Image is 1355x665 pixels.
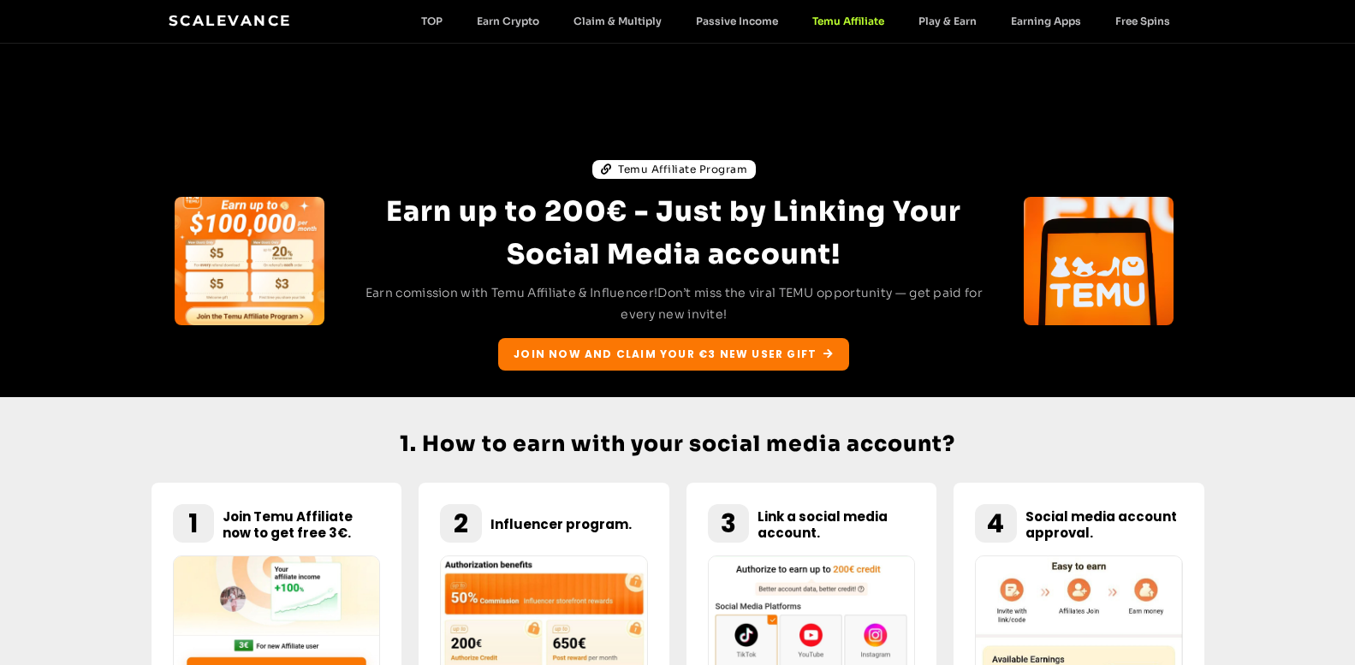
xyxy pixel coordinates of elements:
a: Free Spins [1098,15,1187,27]
a: Earning Apps [994,15,1098,27]
span: Don’t miss the viral TEMU opportunity — get paid for every new invite! [621,285,983,322]
a: Influencer program. [490,515,632,533]
a: Claim & Multiply [556,15,679,27]
a: Link a social media account. [758,508,888,542]
p: Earn comission with Temu Affiliate & Influencer! [357,282,992,325]
a: Passive Income [679,15,795,27]
a: Temu Affiliate [795,15,901,27]
a: 4 [987,505,1004,542]
a: Join now and claim your €3 new user gift [498,338,849,371]
a: Scalevance [169,12,292,29]
a: 2 [454,505,468,542]
a: Social media account approval. [1025,508,1177,542]
span: Temu Affiliate Program [618,162,747,177]
a: Earn Crypto [460,15,556,27]
a: TOP [404,15,460,27]
a: Play & Earn [901,15,994,27]
a: 1 [188,505,198,542]
nav: Menu [404,15,1187,27]
a: 3 [721,505,736,542]
h2: Earn up to 200€ - Just by Linking Your Social Media account! [357,190,992,276]
a: Temu Affiliate Program [592,160,757,179]
div: Slides [175,197,324,325]
div: Slides [1024,197,1174,325]
h2: 1. How to earn with your social media account? [152,423,1204,466]
a: Join Temu Affiliate now to get free 3€. [223,508,353,542]
span: Join now and claim your €3 new user gift [514,347,817,362]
